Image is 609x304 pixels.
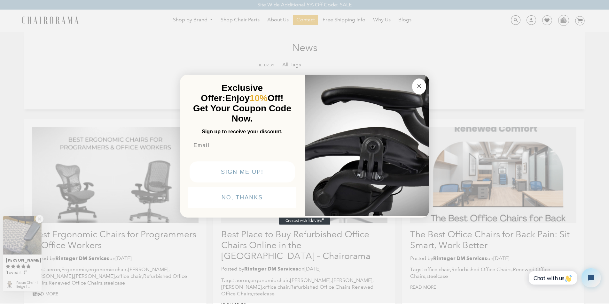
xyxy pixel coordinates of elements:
span: Exclusive Offer: [201,83,263,103]
iframe: Tidio Chat [524,263,606,293]
button: NO, THANKS [188,187,296,208]
img: 92d77583-a095-41f6-84e7-858462e0427a.jpeg [305,73,429,216]
span: 10% [250,93,268,103]
input: Email [188,139,296,152]
button: Close dialog [412,78,426,94]
span: Enjoy Off! [225,93,284,103]
span: Get Your Coupon Code Now. [193,103,291,123]
a: Created with Klaviyo - opens in a new tab [279,217,330,225]
button: SIGN ME UP! [190,161,295,182]
span: Sign up to receive your discount. [202,129,282,134]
